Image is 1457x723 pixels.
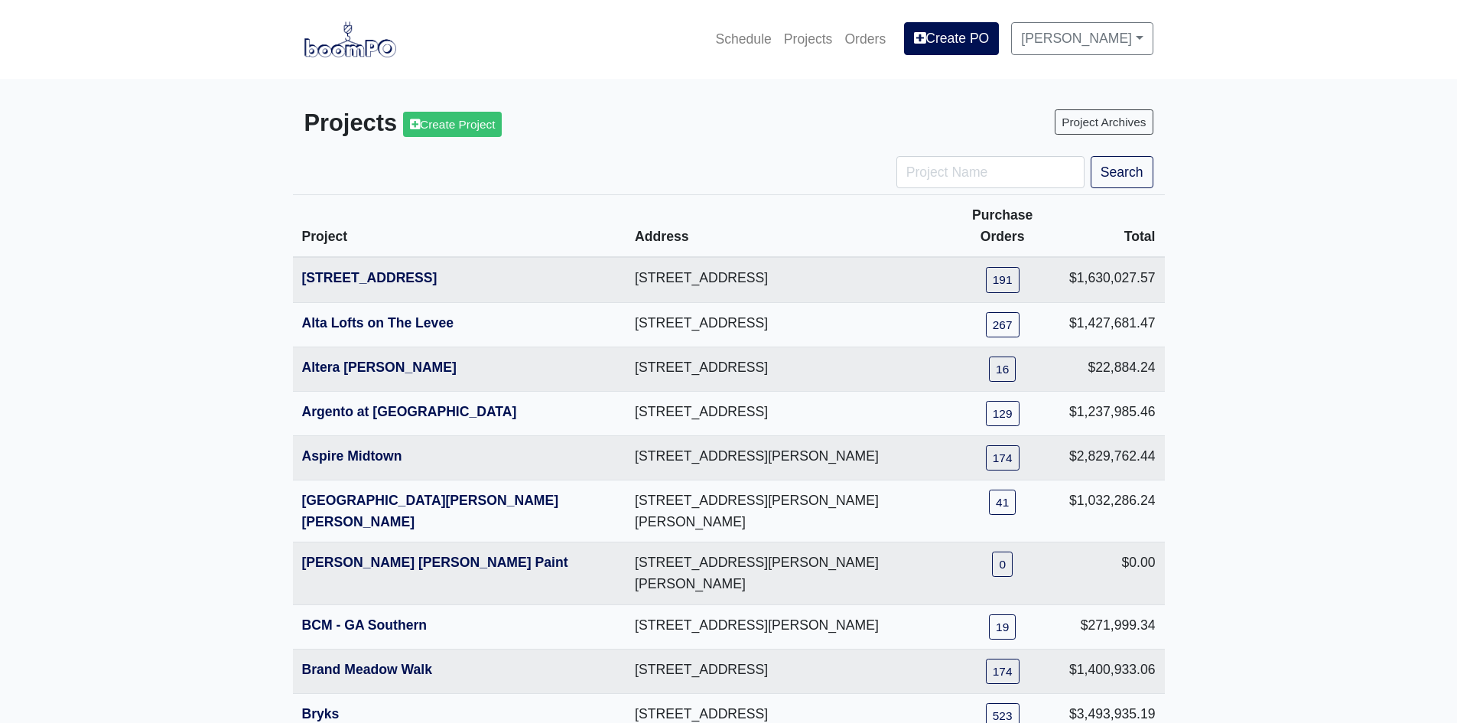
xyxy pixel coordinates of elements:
a: Aspire Midtown [302,448,402,464]
a: Schedule [709,22,777,56]
a: Bryks [302,706,340,721]
a: Alta Lofts on The Levee [302,315,454,331]
td: $1,427,681.47 [1060,302,1165,347]
button: Search [1091,156,1153,188]
td: $1,032,286.24 [1060,480,1165,542]
h3: Projects [304,109,717,138]
a: [PERSON_NAME] [1011,22,1153,54]
td: [STREET_ADDRESS] [626,347,945,391]
a: 19 [989,614,1016,640]
td: [STREET_ADDRESS] [626,391,945,435]
th: Address [626,195,945,258]
a: Projects [778,22,839,56]
a: 129 [986,401,1020,426]
a: Brand Meadow Walk [302,662,432,677]
td: [STREET_ADDRESS] [626,649,945,693]
td: $1,237,985.46 [1060,391,1165,435]
input: Project Name [896,156,1085,188]
td: [STREET_ADDRESS] [626,302,945,347]
td: [STREET_ADDRESS][PERSON_NAME] [626,435,945,480]
a: [PERSON_NAME] [PERSON_NAME] Paint [302,555,568,570]
td: $1,400,933.06 [1060,649,1165,693]
a: [STREET_ADDRESS] [302,270,437,285]
a: Create PO [904,22,999,54]
td: [STREET_ADDRESS] [626,257,945,302]
a: 41 [989,490,1016,515]
th: Project [293,195,626,258]
td: $2,829,762.44 [1060,435,1165,480]
a: 16 [989,357,1016,382]
a: 0 [992,552,1013,577]
a: Create Project [403,112,502,137]
img: boomPO [304,21,396,57]
a: 174 [986,659,1020,684]
a: [GEOGRAPHIC_DATA][PERSON_NAME][PERSON_NAME] [302,493,559,529]
a: 174 [986,445,1020,471]
a: Orders [838,22,892,56]
td: $271,999.34 [1060,604,1165,649]
td: [STREET_ADDRESS][PERSON_NAME] [626,604,945,649]
td: $1,630,027.57 [1060,257,1165,302]
a: Project Archives [1055,109,1153,135]
td: [STREET_ADDRESS][PERSON_NAME][PERSON_NAME] [626,480,945,542]
td: $0.00 [1060,542,1165,604]
a: 267 [986,312,1020,337]
td: [STREET_ADDRESS][PERSON_NAME][PERSON_NAME] [626,542,945,604]
td: $22,884.24 [1060,347,1165,391]
th: Purchase Orders [945,195,1060,258]
a: Altera [PERSON_NAME] [302,360,457,375]
a: BCM - GA Southern [302,617,428,633]
a: 191 [986,267,1020,292]
th: Total [1060,195,1165,258]
a: Argento at [GEOGRAPHIC_DATA] [302,404,517,419]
